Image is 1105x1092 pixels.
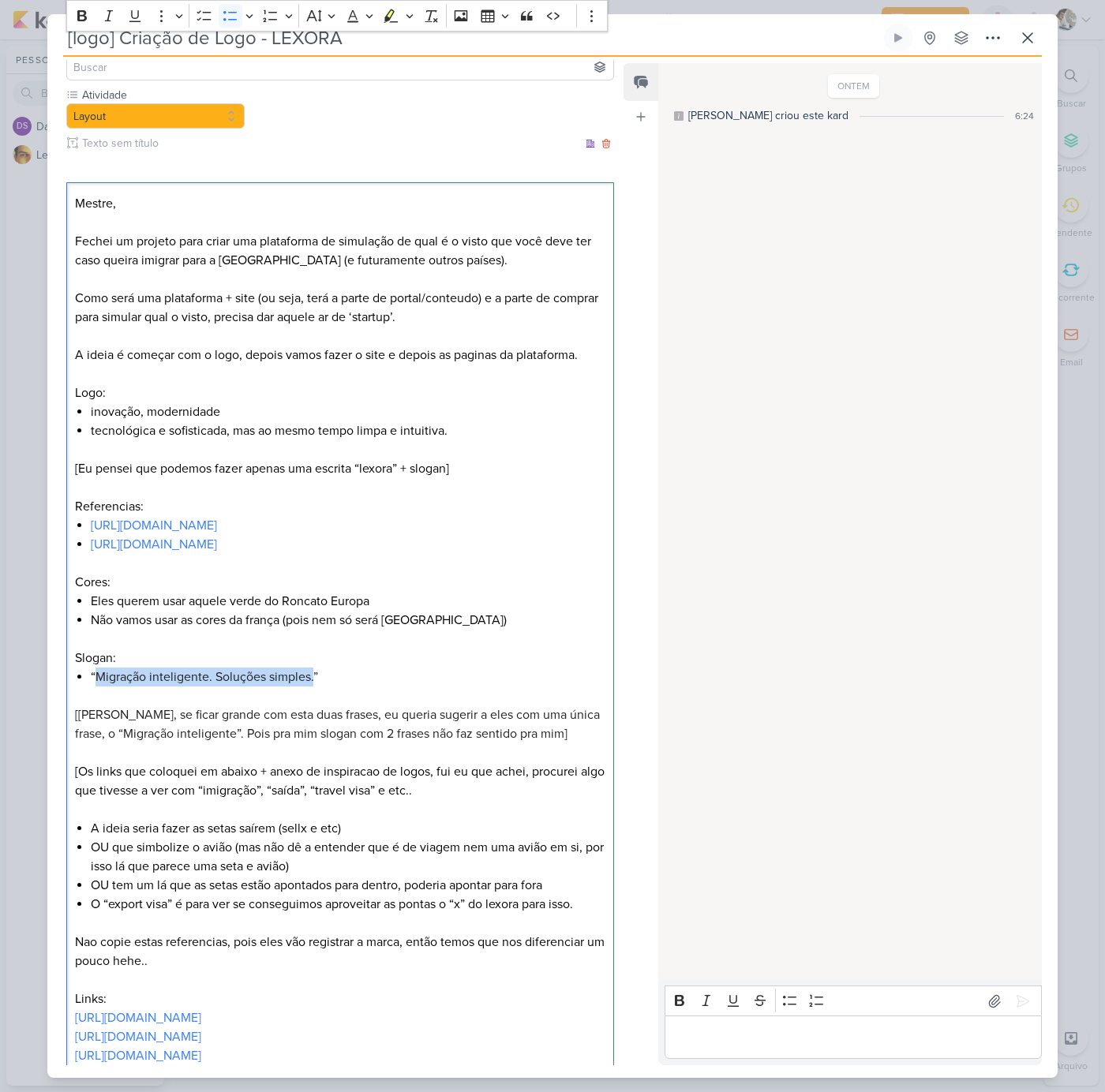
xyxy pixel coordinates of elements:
[81,87,245,103] label: Atividade
[75,497,605,516] p: Referencias:
[79,135,582,151] input: Texto sem título
[665,985,1042,1016] div: Editor toolbar
[91,838,605,876] li: OU que simbolize o avião (mas não dê a entender que é de viagem nem uma avião em si, por isso lá ...
[75,459,605,478] p: [Eu pensei que podemos fazer apenas uma escrita “lexora” + slogan]
[75,1010,201,1026] a: [URL][DOMAIN_NAME]
[75,383,605,402] p: Logo:
[91,819,605,838] li: A ideia seria fazer as setas saírem (sellx e etc)
[66,103,245,129] button: Layout
[75,1048,201,1064] a: [URL][DOMAIN_NAME]
[1015,109,1034,123] div: 6:24
[75,649,605,668] p: Slogan:
[75,194,605,213] p: Mestre,
[75,989,605,1008] p: Links:
[75,1029,201,1045] a: [URL][DOMAIN_NAME]
[70,58,610,77] input: Buscar
[91,537,217,552] a: [URL][DOMAIN_NAME]
[75,762,605,800] p: [Os links que coloquei em abaixo + anexo de inspiracao de logos, fui eu que achei, procurei algo ...
[91,421,605,440] li: tecnológica e sofisticada, mas ao mesmo tempo limpa e intuitiva.
[96,669,318,685] span: Migração inteligente. Soluções simples.”
[75,346,605,365] p: A ideia é começar com o logo, depois vamos fazer o site e depois as paginas da plataforma.
[91,402,605,421] li: inovação, modernidade
[91,611,605,630] li: Não vamos usar as cores da frança (pois nem só será [GEOGRAPHIC_DATA])
[75,289,605,327] p: Como será uma plataforma + site (ou seja, terá a parte de portal/conteudo) e a parte de comprar p...
[63,24,881,52] input: Kard Sem Título
[91,895,605,914] li: O “export visa” é para ver se conseguimos aproveitar as pontas o “x” do lexora para isso.
[91,592,605,611] li: Eles querem usar aquele verde do Roncato Europa
[75,707,600,742] span: [[PERSON_NAME], se ficar grande com esta duas frases, eu queria sugerir a eles com uma única fras...
[892,32,905,44] div: Ligar relógio
[91,518,217,533] a: [URL][DOMAIN_NAME]
[91,876,605,895] li: OU tem um lá que as setas estão apontados para dentro, poderia apontar para fora
[688,107,848,124] div: [PERSON_NAME] criou este kard
[75,232,605,270] p: Fechei um projeto para criar uma plataforma de simulação de qual é o visto que você deve ter caso...
[75,933,605,970] p: Nao copie estas referencias, pois eles vão registrar a marca, então temos que nos diferenciar um ...
[75,573,605,592] p: Cores:
[91,668,605,686] li: “
[665,1015,1042,1059] div: Editor editing area: main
